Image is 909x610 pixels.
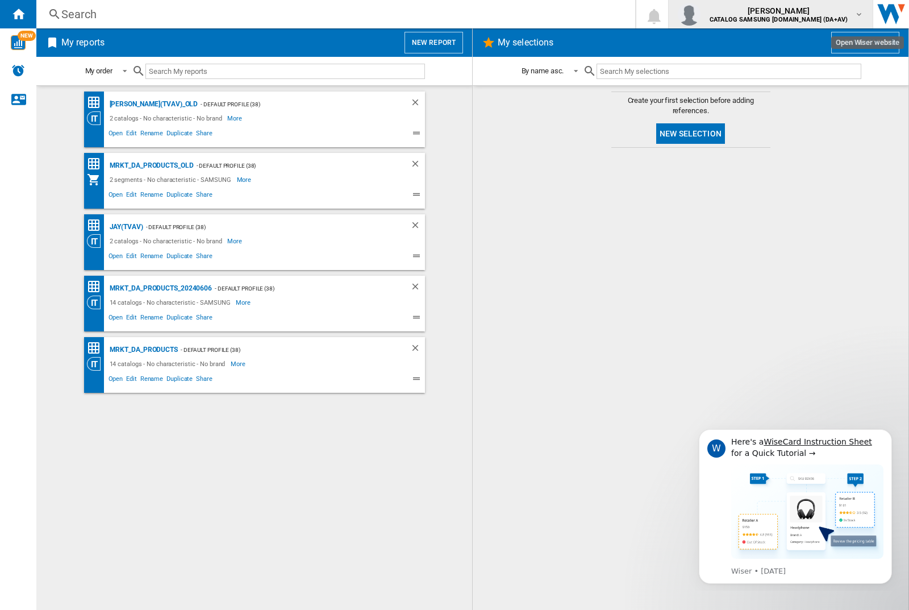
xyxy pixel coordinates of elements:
[710,5,848,16] span: [PERSON_NAME]
[165,251,194,264] span: Duplicate
[107,128,125,142] span: Open
[87,234,107,248] div: Category View
[124,251,139,264] span: Edit
[124,374,139,387] span: Edit
[405,32,463,53] button: New report
[165,374,194,387] span: Duplicate
[165,128,194,142] span: Duplicate
[107,357,231,371] div: 14 catalogs - No characteristic - No brand
[18,31,36,41] span: NEW
[227,234,244,248] span: More
[11,35,26,50] img: wise-card.svg
[107,173,237,186] div: 2 segments - No characteristic - SAMSUNG
[107,251,125,264] span: Open
[139,374,165,387] span: Rename
[61,6,606,22] div: Search
[85,67,112,75] div: My order
[710,16,848,23] b: CATALOG SAMSUNG [DOMAIN_NAME] (DA+AV)
[11,64,25,77] img: alerts-logo.svg
[227,111,244,125] span: More
[107,189,125,203] span: Open
[87,280,107,294] div: Price Matrix
[107,312,125,326] span: Open
[194,251,214,264] span: Share
[107,374,125,387] span: Open
[87,341,107,355] div: Price Matrix
[143,220,387,234] div: - Default profile (38)
[165,312,194,326] span: Duplicate
[410,281,425,296] div: Delete
[231,357,247,371] span: More
[597,64,861,79] input: Search My selections
[145,64,425,79] input: Search My reports
[194,159,387,173] div: - Default profile (38)
[165,189,194,203] span: Duplicate
[522,67,564,75] div: By name asc.
[107,220,143,234] div: JAY(TVAV)
[124,312,139,326] span: Edit
[410,220,425,234] div: Delete
[87,296,107,309] div: Category View
[410,159,425,173] div: Delete
[139,128,165,142] span: Rename
[87,173,107,186] div: My Assortment
[87,111,107,125] div: Category View
[212,281,387,296] div: - Default profile (38)
[107,296,236,309] div: 14 catalogs - No characteristic - SAMSUNG
[107,343,178,357] div: MRKT_DA_PRODUCTS
[611,96,770,116] span: Create your first selection before adding references.
[87,157,107,171] div: Price Matrix
[87,357,107,371] div: Category View
[495,32,556,53] h2: My selections
[831,32,899,53] button: New selection
[178,343,387,357] div: - Default profile (38)
[124,189,139,203] span: Edit
[410,97,425,111] div: Delete
[656,123,725,144] button: New selection
[107,159,194,173] div: MRKT_DA_PRODUCTS_OLD
[194,312,214,326] span: Share
[107,97,198,111] div: [PERSON_NAME](TVAV)_old
[59,32,107,53] h2: My reports
[107,234,228,248] div: 2 catalogs - No characteristic - No brand
[237,173,253,186] span: More
[678,3,700,26] img: profile.jpg
[124,128,139,142] span: Edit
[198,97,387,111] div: - Default profile (38)
[87,218,107,233] div: Price Matrix
[194,128,214,142] span: Share
[107,111,228,125] div: 2 catalogs - No characteristic - No brand
[682,419,909,591] iframe: Intercom notifications message
[107,281,212,296] div: MRKT_DA_PRODUCTS_20240606
[139,312,165,326] span: Rename
[410,343,425,357] div: Delete
[139,189,165,203] span: Rename
[194,374,214,387] span: Share
[236,296,252,309] span: More
[139,251,165,264] span: Rename
[194,189,214,203] span: Share
[87,96,107,110] div: Price Matrix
